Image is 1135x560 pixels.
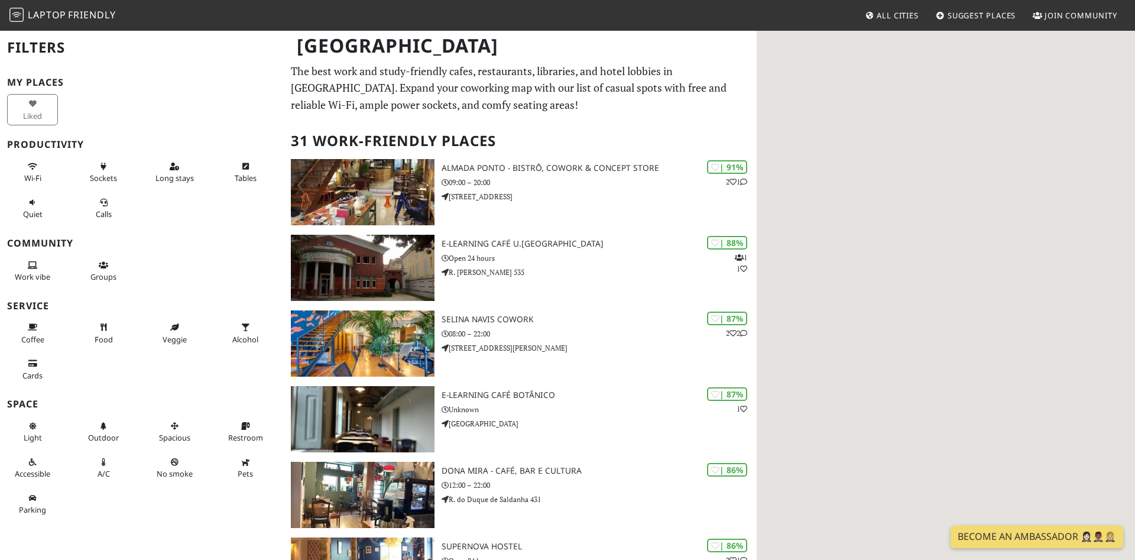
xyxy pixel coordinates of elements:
h3: Service [7,300,277,312]
span: Long stays [155,173,194,183]
span: Parking [19,504,46,515]
button: Work vibe [7,255,58,287]
h3: Productivity [7,139,277,150]
div: | 86% [707,463,747,477]
a: Almada Ponto - Bistrô, Cowork & Concept Store | 91% 21 Almada Ponto - Bistrô, Cowork & Concept St... [284,159,757,225]
button: Sockets [78,157,129,188]
span: Power sockets [90,173,117,183]
button: Food [78,318,129,349]
span: All Cities [877,10,919,21]
span: Natural light [24,432,42,443]
img: e-learning Café U.Porto [291,235,434,301]
h3: Almada Ponto - Bistrô, Cowork & Concept Store [442,163,757,173]
p: 2 2 [726,328,747,339]
span: Accessible [15,468,50,479]
a: Dona Mira - Café, Bar e Cultura | 86% Dona Mira - Café, Bar e Cultura 12:00 – 22:00 R. do Duque d... [284,462,757,528]
span: Video/audio calls [96,209,112,219]
button: Quiet [7,193,58,224]
p: R. do Duque de Saldanha 431 [442,494,757,505]
span: Spacious [159,432,190,443]
span: Air conditioned [98,468,110,479]
a: E-learning Café Botânico | 87% 1 E-learning Café Botânico Unknown [GEOGRAPHIC_DATA] [284,386,757,452]
span: People working [15,271,50,282]
img: E-learning Café Botânico [291,386,434,452]
p: [STREET_ADDRESS][PERSON_NAME] [442,342,757,354]
span: Restroom [228,432,263,443]
span: Suggest Places [948,10,1016,21]
a: Become an Ambassador 🤵🏻‍♀️🤵🏾‍♂️🤵🏼‍♀️ [951,526,1123,548]
button: Coffee [7,318,58,349]
button: Pets [220,452,271,484]
button: Light [7,416,58,448]
h3: e-learning Café U.[GEOGRAPHIC_DATA] [442,239,757,249]
button: No smoke [149,452,200,484]
a: Selina Navis CoWork | 87% 22 Selina Navis CoWork 08:00 – 22:00 [STREET_ADDRESS][PERSON_NAME] [284,310,757,377]
img: Almada Ponto - Bistrô, Cowork & Concept Store [291,159,434,225]
span: Group tables [90,271,116,282]
span: Credit cards [22,370,43,381]
p: [GEOGRAPHIC_DATA] [442,418,757,429]
span: Alcohol [232,334,258,345]
button: Long stays [149,157,200,188]
button: Alcohol [220,318,271,349]
button: Cards [7,354,58,385]
button: A/C [78,452,129,484]
a: LaptopFriendly LaptopFriendly [9,5,116,26]
p: The best work and study-friendly cafes, restaurants, libraries, and hotel lobbies in [GEOGRAPHIC_... [291,63,750,114]
h3: Supernova Hostel [442,542,757,552]
p: [STREET_ADDRESS] [442,191,757,202]
button: Calls [78,193,129,224]
div: | 86% [707,539,747,552]
span: Coffee [21,334,44,345]
h2: 31 Work-Friendly Places [291,123,750,159]
p: 1 1 [735,252,747,274]
h1: [GEOGRAPHIC_DATA] [287,30,754,62]
h3: Dona Mira - Café, Bar e Cultura [442,466,757,476]
span: Quiet [23,209,43,219]
p: Open 24 hours [442,253,757,264]
span: Pet friendly [238,468,253,479]
h3: Selina Navis CoWork [442,315,757,325]
img: Selina Navis CoWork [291,310,434,377]
h3: Community [7,238,277,249]
h3: My Places [7,77,277,88]
a: All Cities [860,5,923,26]
div: | 88% [707,236,747,250]
span: Laptop [28,8,66,21]
div: | 87% [707,312,747,325]
button: Wi-Fi [7,157,58,188]
img: LaptopFriendly [9,8,24,22]
span: Join Community [1045,10,1117,21]
h3: E-learning Café Botânico [442,390,757,400]
div: | 91% [707,160,747,174]
span: Outdoor area [88,432,119,443]
a: Join Community [1028,5,1122,26]
button: Parking [7,488,58,520]
h3: Space [7,399,277,410]
span: Smoke free [157,468,193,479]
a: Suggest Places [931,5,1021,26]
button: Accessible [7,452,58,484]
button: Spacious [149,416,200,448]
p: 12:00 – 22:00 [442,480,757,491]
button: Veggie [149,318,200,349]
button: Tables [220,157,271,188]
p: 09:00 – 20:00 [442,177,757,188]
img: Dona Mira - Café, Bar e Cultura [291,462,434,528]
button: Groups [78,255,129,287]
span: Friendly [68,8,115,21]
button: Restroom [220,416,271,448]
p: 2 1 [726,176,747,187]
p: Unknown [442,404,757,415]
span: Food [95,334,113,345]
span: Work-friendly tables [235,173,257,183]
div: | 87% [707,387,747,401]
h2: Filters [7,30,277,66]
a: e-learning Café U.Porto | 88% 11 e-learning Café U.[GEOGRAPHIC_DATA] Open 24 hours R. [PERSON_NAM... [284,235,757,301]
p: 1 [737,403,747,415]
p: 08:00 – 22:00 [442,328,757,339]
p: R. [PERSON_NAME] 535 [442,267,757,278]
button: Outdoor [78,416,129,448]
span: Veggie [163,334,187,345]
span: Stable Wi-Fi [24,173,41,183]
